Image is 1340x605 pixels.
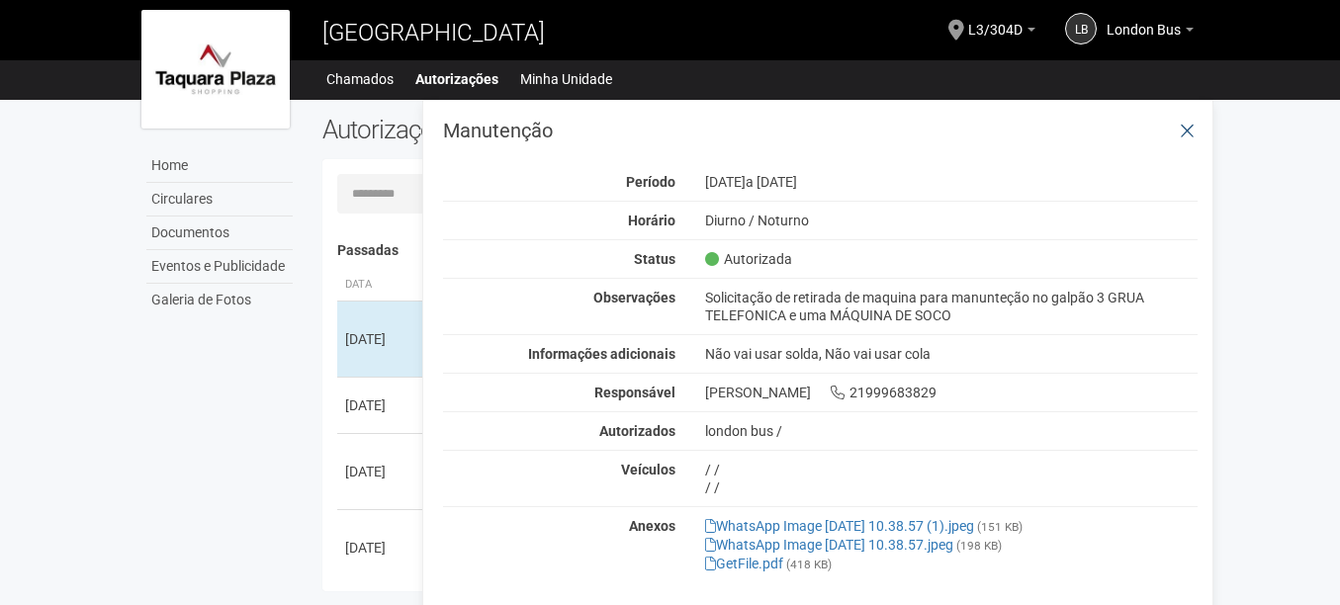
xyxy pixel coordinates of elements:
[956,539,1002,553] small: (198 KB)
[146,183,293,216] a: Circulares
[593,290,675,305] strong: Observações
[415,65,498,93] a: Autorizações
[520,65,612,93] a: Minha Unidade
[326,65,394,93] a: Chamados
[705,461,1199,478] div: / /
[443,121,1198,140] h3: Manutenção
[621,462,675,477] strong: Veículos
[1107,3,1181,38] span: London Bus
[141,10,290,129] img: logo.jpg
[705,518,974,534] a: WhatsApp Image [DATE] 10.38.57 (1).jpeg
[1107,25,1194,41] a: London Bus
[337,243,1185,258] h4: Passadas
[322,19,545,46] span: [GEOGRAPHIC_DATA]
[146,284,293,316] a: Galeria de Fotos
[1065,13,1097,44] a: LB
[977,520,1023,534] small: (151 KB)
[786,558,832,571] small: (418 KB)
[345,329,418,349] div: [DATE]
[746,174,797,190] span: a [DATE]
[146,149,293,183] a: Home
[594,385,675,400] strong: Responsável
[345,462,418,481] div: [DATE]
[146,216,293,250] a: Documentos
[599,423,675,439] strong: Autorizados
[690,173,1213,191] div: [DATE]
[634,251,675,267] strong: Status
[528,346,675,362] strong: Informações adicionais
[968,25,1035,41] a: L3/304D
[337,269,426,302] th: Data
[629,518,675,534] strong: Anexos
[705,250,792,268] span: Autorizada
[690,289,1213,324] div: Solicitação de retirada de maquina para manunteção no galpão 3 GRUA TELEFONICA e uma MÁQUINA DE SOCO
[968,3,1023,38] span: L3/304D
[690,212,1213,229] div: Diurno / Noturno
[705,422,1199,440] div: london bus /
[690,384,1213,401] div: [PERSON_NAME] 21999683829
[628,213,675,228] strong: Horário
[322,115,746,144] h2: Autorizações
[345,538,418,558] div: [DATE]
[705,537,953,553] a: WhatsApp Image [DATE] 10.38.57.jpeg
[345,395,418,415] div: [DATE]
[705,478,1199,496] div: / /
[626,174,675,190] strong: Período
[705,556,783,571] a: GetFile.pdf
[146,250,293,284] a: Eventos e Publicidade
[690,345,1213,363] div: Não vai usar solda, Não vai usar cola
